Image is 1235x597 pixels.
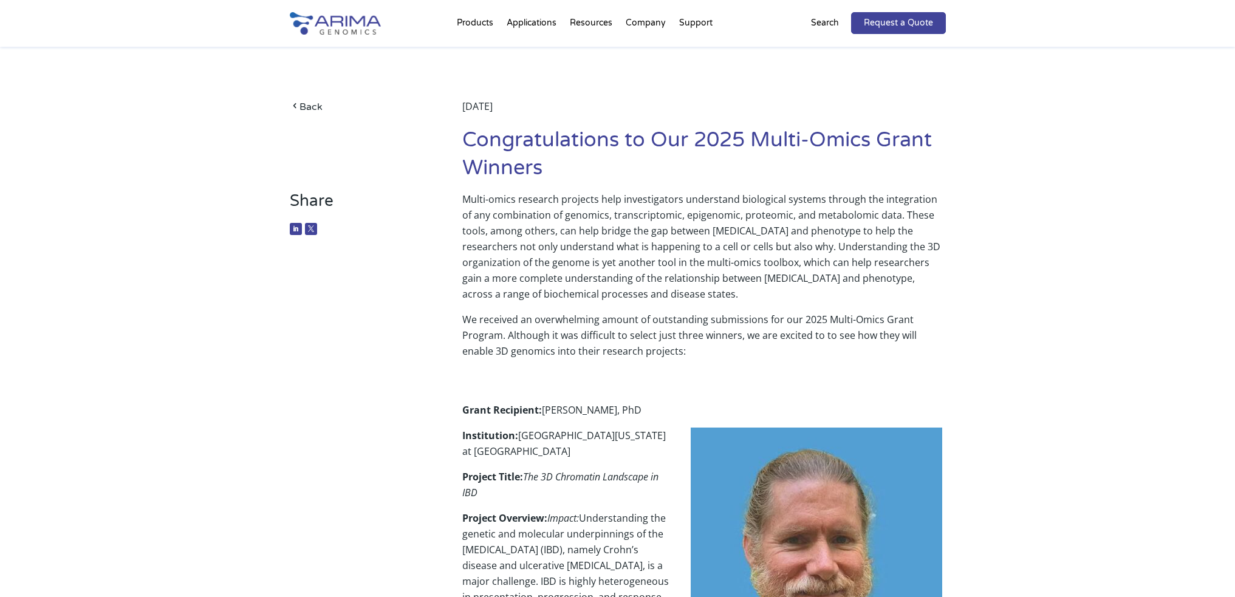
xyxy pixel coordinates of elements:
[462,191,945,312] p: Multi-omics research projects help investigators understand biological systems through the integr...
[290,12,381,35] img: Arima-Genomics-logo
[462,470,523,483] strong: Project Title:
[462,312,945,369] p: We received an overwhelming amount of outstanding submissions for our 2025 Multi-Omics Grant Prog...
[811,15,839,31] p: Search
[290,191,426,220] h3: Share
[462,98,945,126] div: [DATE]
[547,511,579,525] em: Impact:
[851,12,946,34] a: Request a Quote
[462,511,547,525] strong: Project Overview:
[462,126,945,191] h1: Congratulations to Our 2025 Multi-Omics Grant Winners
[462,403,542,417] strong: Grant Recipient:
[290,98,426,115] a: Back
[462,470,659,499] em: The 3D Chromatin Landscape in IBD
[462,429,518,442] strong: Institution:
[462,428,945,469] p: [GEOGRAPHIC_DATA][US_STATE] at [GEOGRAPHIC_DATA]
[462,402,945,428] p: [PERSON_NAME], PhD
